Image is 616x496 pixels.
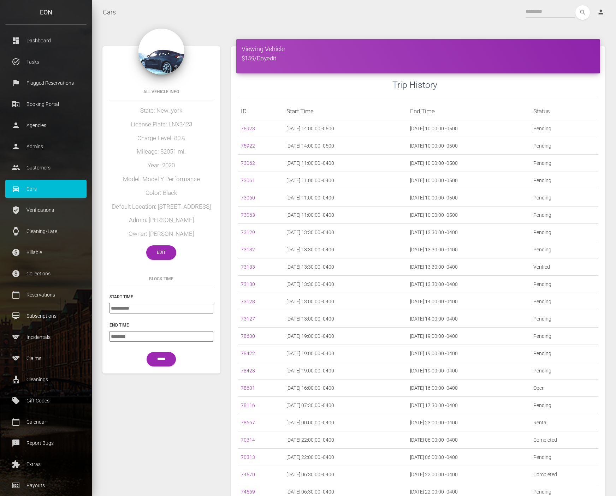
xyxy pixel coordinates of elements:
[5,328,87,346] a: sports Incidentals
[5,201,87,219] a: verified_user Verifications
[5,455,87,473] a: extension Extras
[5,477,87,494] a: money Payouts
[109,216,213,225] h5: Admin: [PERSON_NAME]
[5,180,87,198] a: drive_eta Cars
[531,103,598,120] th: Status
[531,431,598,449] td: Completed
[284,155,407,172] td: [DATE] 11:00:00 -0400
[241,126,255,131] a: 75923
[575,5,590,20] i: search
[241,316,255,322] a: 73127
[407,380,531,397] td: [DATE] 16:00:00 -0400
[407,431,531,449] td: [DATE] 06:00:00 -0400
[284,172,407,189] td: [DATE] 11:00:00 -0400
[407,293,531,310] td: [DATE] 14:00:00 -0400
[11,417,81,427] p: Calendar
[284,414,407,431] td: [DATE] 00:00:00 -0400
[407,362,531,380] td: [DATE] 19:00:00 -0400
[11,141,81,152] p: Admins
[11,99,81,109] p: Booking Portal
[407,207,531,224] td: [DATE] 10:00:00 -0500
[284,120,407,137] td: [DATE] 14:00:00 -0500
[109,294,213,300] h6: Start Time
[531,328,598,345] td: Pending
[11,35,81,46] p: Dashboard
[407,397,531,414] td: [DATE] 17:30:00 -0400
[11,289,81,300] p: Reservations
[241,160,255,166] a: 73062
[241,385,255,391] a: 78601
[284,449,407,466] td: [DATE] 22:00:00 -0400
[5,138,87,155] a: person Admins
[5,265,87,282] a: paid Collections
[238,103,284,120] th: ID
[5,244,87,261] a: paid Billable
[109,203,213,211] h5: Default Location: [STREET_ADDRESS]
[11,120,81,131] p: Agencies
[284,258,407,276] td: [DATE] 13:30:00 -0400
[11,311,81,321] p: Subscriptions
[531,310,598,328] td: Pending
[531,137,598,155] td: Pending
[241,229,255,235] a: 73129
[284,189,407,207] td: [DATE] 11:00:00 -0400
[109,322,213,328] h6: End Time
[5,392,87,410] a: local_offer Gift Codes
[284,345,407,362] td: [DATE] 19:00:00 -0400
[407,172,531,189] td: [DATE] 10:00:00 -0500
[531,293,598,310] td: Pending
[11,162,81,173] p: Customers
[531,345,598,362] td: Pending
[241,178,255,183] a: 73061
[241,420,255,425] a: 78667
[531,466,598,483] td: Completed
[597,8,604,16] i: person
[531,414,598,431] td: Rental
[284,224,407,241] td: [DATE] 13:30:00 -0400
[5,32,87,49] a: dashboard Dashboard
[407,414,531,431] td: [DATE] 23:00:00 -0400
[407,449,531,466] td: [DATE] 06:00:00 -0400
[109,161,213,170] h5: Year: 2020
[284,431,407,449] td: [DATE] 22:00:00 -0400
[407,103,531,120] th: End Time
[5,307,87,325] a: card_membership Subscriptions
[11,78,81,88] p: Flagged Reservations
[407,224,531,241] td: [DATE] 13:30:00 -0400
[5,74,87,92] a: flag Flagged Reservations
[11,395,81,406] p: Gift Codes
[407,310,531,328] td: [DATE] 14:00:00 -0400
[11,184,81,194] p: Cars
[5,95,87,113] a: corporate_fare Booking Portal
[109,189,213,197] h5: Color: Black
[11,247,81,258] p: Billable
[11,353,81,364] p: Claims
[109,89,213,95] h6: All Vehicle Info
[109,148,213,156] h5: Mileage: 82051 mi.
[11,205,81,215] p: Verifications
[5,413,87,431] a: calendar_today Calendar
[284,328,407,345] td: [DATE] 19:00:00 -0400
[284,103,407,120] th: Start Time
[241,264,255,270] a: 73133
[242,44,595,53] h4: Viewing Vehicle
[138,29,184,74] img: 141.jpg
[11,268,81,279] p: Collections
[531,362,598,380] td: Pending
[531,172,598,189] td: Pending
[284,207,407,224] td: [DATE] 11:00:00 -0400
[11,56,81,67] p: Tasks
[284,310,407,328] td: [DATE] 13:00:00 -0400
[241,351,255,356] a: 78422
[109,134,213,143] h5: Charge Level: 80%
[531,449,598,466] td: Pending
[11,438,81,448] p: Report Bugs
[407,258,531,276] td: [DATE] 13:30:00 -0400
[284,380,407,397] td: [DATE] 16:00:00 -0400
[109,175,213,184] h5: Model: Model Y Performance
[146,245,176,260] a: Edit
[5,159,87,177] a: people Customers
[11,459,81,470] p: Extras
[284,137,407,155] td: [DATE] 14:00:00 -0500
[5,222,87,240] a: watch Cleaning/Late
